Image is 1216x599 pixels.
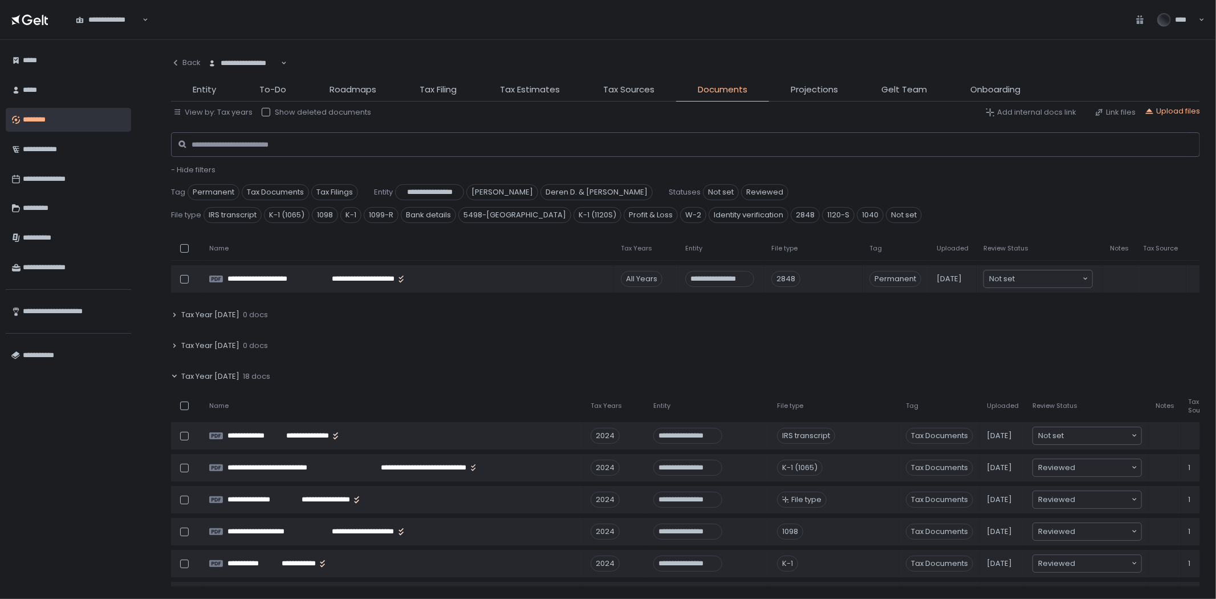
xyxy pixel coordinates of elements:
[983,244,1028,253] span: Review Status
[741,184,788,200] span: Reviewed
[173,107,253,118] button: View by: Tax years
[1075,526,1130,537] input: Search for option
[312,207,338,223] span: 1098
[340,207,361,223] span: K-1
[906,556,973,572] span: Tax Documents
[188,184,239,200] span: Permanent
[243,310,268,320] span: 0 docs
[1038,494,1075,505] span: Reviewed
[987,463,1012,473] span: [DATE]
[886,207,922,223] span: Not set
[987,558,1012,569] span: [DATE]
[540,184,653,200] span: Deren D. & [PERSON_NAME]
[937,274,962,284] span: [DATE]
[68,7,148,31] div: Search for option
[791,83,838,96] span: Projections
[1038,526,1075,537] span: Reviewed
[171,165,215,175] button: - Hide filters
[1188,398,1210,415] span: Tax Source
[989,273,1015,285] span: Not set
[420,83,457,96] span: Tax Filing
[243,341,268,351] span: 0 docs
[171,210,201,220] span: File type
[791,495,821,505] span: File type
[591,460,620,476] div: 2024
[669,187,701,197] span: Statuses
[709,207,788,223] span: Identity verification
[1188,495,1190,505] span: 1
[458,207,571,223] span: 5498-[GEOGRAPHIC_DATA]
[591,556,620,572] div: 2024
[624,207,678,223] span: Profit & Loss
[1038,558,1075,569] span: Reviewed
[906,402,918,410] span: Tag
[906,428,973,444] span: Tax Documents
[181,371,239,382] span: Tax Year [DATE]
[591,524,620,540] div: 2024
[1033,427,1141,444] div: Search for option
[1145,106,1200,116] button: Upload files
[181,310,239,320] span: Tax Year [DATE]
[869,271,921,287] span: Permanent
[1038,430,1064,442] span: Not set
[401,207,456,223] span: Bank details
[987,431,1012,441] span: [DATE]
[1033,523,1141,540] div: Search for option
[777,556,798,572] div: K-1
[1033,555,1141,572] div: Search for option
[987,402,1019,410] span: Uploaded
[259,83,286,96] span: To-Do
[653,402,670,410] span: Entity
[698,83,747,96] span: Documents
[374,187,393,197] span: Entity
[987,495,1012,505] span: [DATE]
[970,83,1020,96] span: Onboarding
[574,207,621,223] span: K-1 (1120S)
[591,428,620,444] div: 2024
[685,244,702,253] span: Entity
[1015,273,1081,285] input: Search for option
[771,271,800,287] div: 2848
[1110,244,1129,253] span: Notes
[906,492,973,508] span: Tax Documents
[1032,402,1077,410] span: Review Status
[986,107,1076,118] button: Add internal docs link
[1075,462,1130,473] input: Search for option
[242,184,309,200] span: Tax Documents
[906,460,973,476] span: Tax Documents
[1095,107,1136,118] button: Link files
[777,402,803,410] span: File type
[364,207,398,223] span: 1099-R
[984,270,1092,288] div: Search for option
[591,492,620,508] div: 2024
[857,207,884,223] span: 1040
[771,244,798,253] span: File type
[1038,462,1075,473] span: Reviewed
[171,187,185,197] span: Tag
[777,460,823,476] div: K-1 (1065)
[1075,494,1130,505] input: Search for option
[703,184,739,200] span: Not set
[171,58,201,68] div: Back
[680,207,706,223] span: W-2
[201,51,287,75] div: Search for option
[1064,430,1130,442] input: Search for option
[906,524,973,540] span: Tax Documents
[311,184,358,200] span: Tax Filings
[243,371,270,382] span: 18 docs
[591,402,622,410] span: Tax Years
[171,164,215,175] span: - Hide filters
[1144,244,1178,253] span: Tax Source
[937,244,969,253] span: Uploaded
[869,244,882,253] span: Tag
[1188,558,1190,569] span: 1
[1033,459,1141,476] div: Search for option
[777,524,803,540] div: 1098
[791,207,820,223] span: 2848
[466,184,538,200] span: [PERSON_NAME]
[822,207,855,223] span: 1120-S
